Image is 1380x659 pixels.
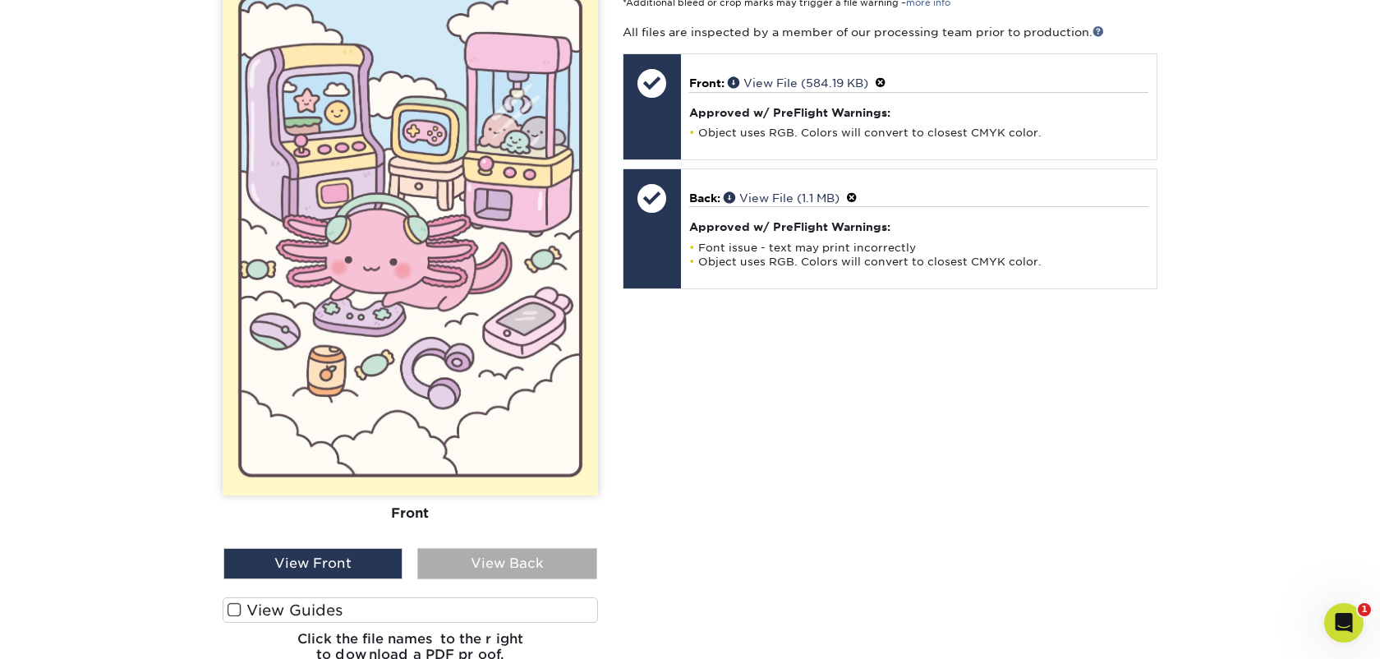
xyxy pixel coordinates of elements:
iframe: Intercom live chat [1324,603,1364,643]
li: Font issue - text may print incorrectly [689,241,1148,255]
span: 1 [1358,603,1371,616]
li: Object uses RGB. Colors will convert to closest CMYK color. [689,255,1148,269]
h4: Approved w/ PreFlight Warnings: [689,106,1148,119]
a: View File (584.19 KB) [728,76,868,90]
div: View Back [417,548,596,579]
li: Object uses RGB. Colors will convert to closest CMYK color. [689,126,1148,140]
span: Front: [689,76,724,90]
div: View Front [223,548,402,579]
a: View File (1.1 MB) [724,191,839,205]
h4: Approved w/ PreFlight Warnings: [689,220,1148,233]
span: Back: [689,191,720,205]
label: View Guides [223,597,598,623]
p: All files are inspected by a member of our processing team prior to production. [623,24,1157,40]
iframe: Google Customer Reviews [4,609,140,653]
div: Front [223,495,598,532]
